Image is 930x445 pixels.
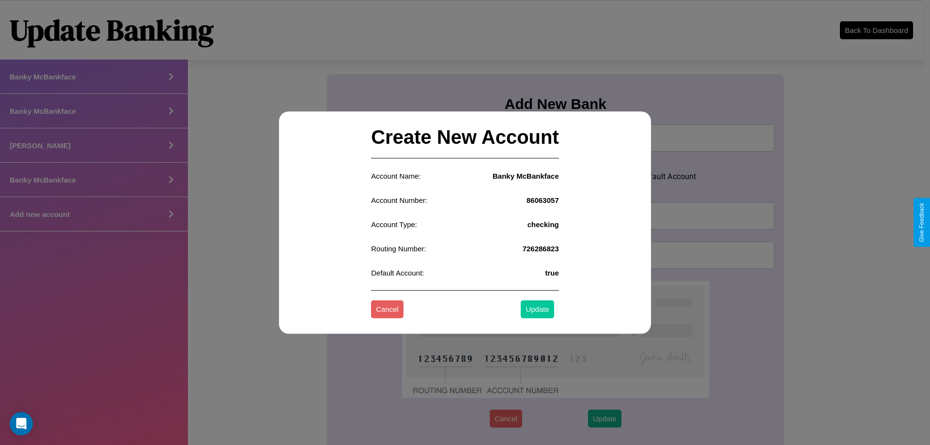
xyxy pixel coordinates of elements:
p: Account Name: [371,169,421,183]
p: Routing Number: [371,242,426,255]
h4: checking [527,220,559,229]
button: Update [521,301,554,319]
h4: Banky McBankface [493,172,559,180]
button: Cancel [371,301,403,319]
h2: Create New Account [371,117,559,158]
p: Account Type: [371,218,417,231]
h4: 726286823 [523,245,559,253]
h4: true [545,269,558,277]
div: Give Feedback [918,203,925,242]
p: Account Number: [371,194,427,207]
div: Open Intercom Messenger [10,412,33,435]
h4: 86063057 [527,196,559,204]
p: Default Account: [371,266,424,279]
